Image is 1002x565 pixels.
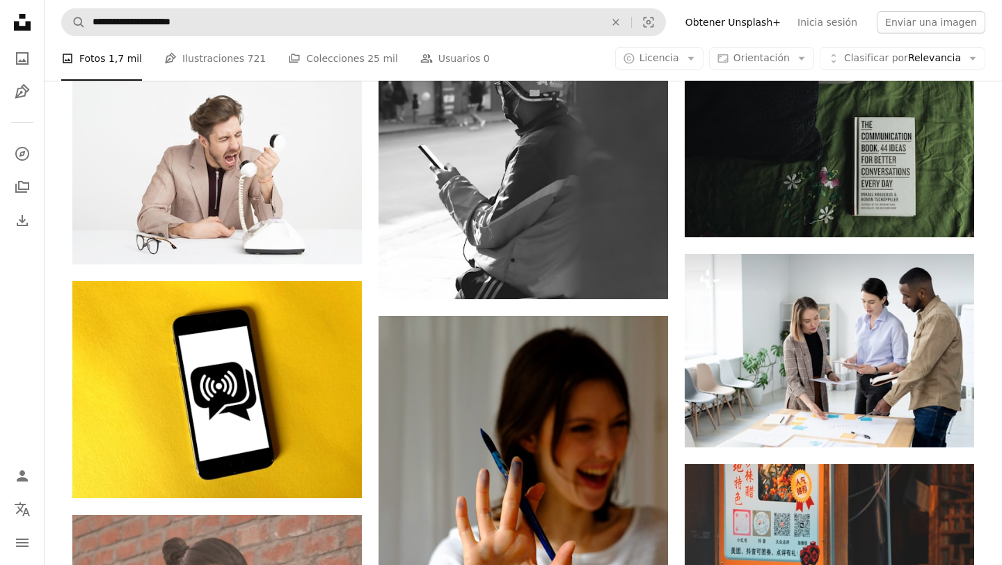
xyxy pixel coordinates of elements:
a: Inicia sesión [789,11,866,33]
a: Caja blanca y negra sobre textil floral verde y blanco [685,149,974,161]
a: Historial de descargas [8,207,36,234]
button: Idioma [8,495,36,523]
button: Buscar en Unsplash [62,9,86,35]
button: Licencia [615,47,703,70]
span: 0 [484,51,490,66]
span: Orientación [733,52,790,63]
span: Relevancia [844,51,961,65]
button: Borrar [601,9,631,35]
img: Funda para smartphone en blanco y negro [72,281,362,498]
button: Enviar una imagen [877,11,985,33]
a: Usuarios 0 [420,36,490,81]
span: 721 [247,51,266,66]
a: Iniciar sesión / Registrarse [8,462,36,490]
a: Ilustraciones [8,78,36,106]
a: Explorar [8,140,36,168]
a: Obtener Unsplash+ [677,11,789,33]
a: hombre sosteniendo el teléfono gritando [72,161,362,174]
img: Caja blanca y negra sobre textil floral verde y blanco [685,74,974,237]
a: Mujer con camisa blanca de cuello redondo sosteniendo bolígrafo azul [379,526,668,539]
a: Fotos [8,45,36,72]
a: Un hombre sentado en un banco usando un teléfono celular [379,100,668,112]
img: Jóvenes colegas interraciales ocupados discutiendo ideas creativas para un proyecto de inicio mie... [685,254,974,447]
span: Licencia [639,52,679,63]
button: Menú [8,529,36,557]
button: Búsqueda visual [632,9,665,35]
a: Jóvenes colegas interraciales ocupados discutiendo ideas creativas para un proyecto de inicio mie... [685,344,974,356]
a: Inicio — Unsplash [8,8,36,39]
a: Funda para smartphone en blanco y negro [72,383,362,396]
a: Colecciones 25 mil [288,36,398,81]
button: Clasificar porRelevancia [820,47,985,70]
span: Clasificar por [844,52,908,63]
form: Encuentra imágenes en todo el sitio [61,8,666,36]
img: hombre sosteniendo el teléfono gritando [72,72,362,264]
span: 25 mil [367,51,398,66]
a: Colecciones [8,173,36,201]
a: Ilustraciones 721 [164,36,266,81]
button: Orientación [709,47,814,70]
